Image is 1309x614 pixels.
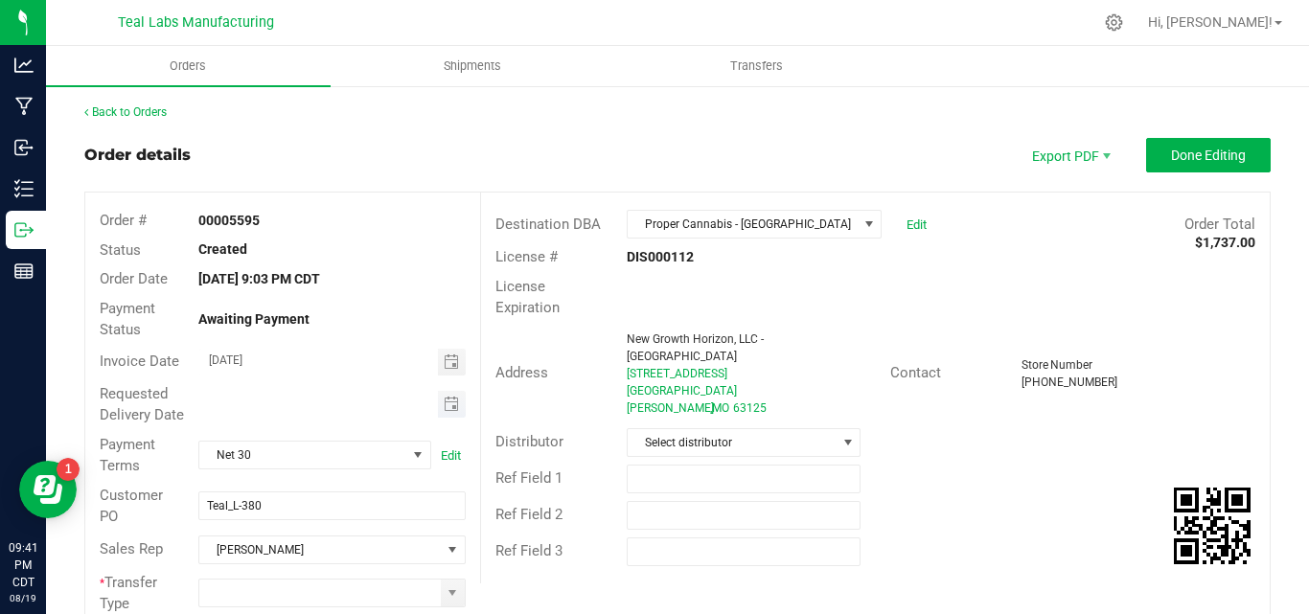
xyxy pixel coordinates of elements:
[627,367,727,380] span: [STREET_ADDRESS]
[57,458,80,481] iframe: Resource center unread badge
[495,364,548,381] span: Address
[438,391,466,418] span: Toggle calendar
[628,211,857,238] span: Proper Cannabis - [GEOGRAPHIC_DATA]
[100,300,155,339] span: Payment Status
[100,540,163,557] span: Sales Rep
[1022,375,1117,389] span: [PHONE_NUMBER]
[495,278,560,317] span: License Expiration
[1148,14,1273,30] span: Hi, [PERSON_NAME]!
[9,591,37,605] p: 08/19
[907,217,927,232] a: Edit
[100,385,184,424] span: Requested Delivery Date
[100,574,157,613] span: Transfer Type
[198,311,310,327] strong: Awaiting Payment
[1012,138,1127,172] li: Export PDF
[1184,216,1255,233] span: Order Total
[9,539,37,591] p: 09:41 PM CDT
[14,97,34,116] inline-svg: Manufacturing
[100,436,155,475] span: Payment Terms
[144,57,232,75] span: Orders
[1174,488,1251,564] qrcode: 00005595
[890,364,941,381] span: Contact
[712,401,729,415] span: MO
[118,14,274,31] span: Teal Labs Manufacturing
[100,270,168,287] span: Order Date
[495,469,563,487] span: Ref Field 1
[14,220,34,239] inline-svg: Outbound
[100,241,141,259] span: Status
[710,401,712,415] span: ,
[627,384,737,415] span: [GEOGRAPHIC_DATA][PERSON_NAME]
[1146,138,1271,172] button: Done Editing
[19,461,77,518] iframe: Resource center
[84,144,191,167] div: Order details
[627,332,764,363] span: New Growth Horizon, LLC - [GEOGRAPHIC_DATA]
[495,542,563,559] span: Ref Field 3
[1195,235,1255,250] strong: $1,737.00
[438,349,466,375] span: Toggle calendar
[614,46,899,86] a: Transfers
[495,506,563,523] span: Ref Field 2
[495,216,601,233] span: Destination DBA
[84,105,167,119] a: Back to Orders
[14,138,34,157] inline-svg: Inbound
[1171,148,1246,163] span: Done Editing
[418,57,527,75] span: Shipments
[198,271,320,286] strong: [DATE] 9:03 PM CDT
[704,57,809,75] span: Transfers
[46,46,331,86] a: Orders
[441,448,461,463] a: Edit
[331,46,615,86] a: Shipments
[198,213,260,228] strong: 00005595
[199,442,406,468] span: Net 30
[1050,358,1092,372] span: Number
[14,179,34,198] inline-svg: Inventory
[100,212,147,229] span: Order #
[495,248,558,265] span: License #
[100,352,179,370] span: Invoice Date
[627,249,694,264] strong: DIS000112
[100,487,163,526] span: Customer PO
[628,429,836,456] span: Select distributor
[14,262,34,281] inline-svg: Reports
[1102,13,1126,32] div: Manage settings
[199,536,441,563] span: [PERSON_NAME]
[14,56,34,75] inline-svg: Analytics
[733,401,767,415] span: 63125
[198,241,247,257] strong: Created
[1022,358,1048,372] span: Store
[495,433,563,450] span: Distributor
[1174,488,1251,564] img: Scan me!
